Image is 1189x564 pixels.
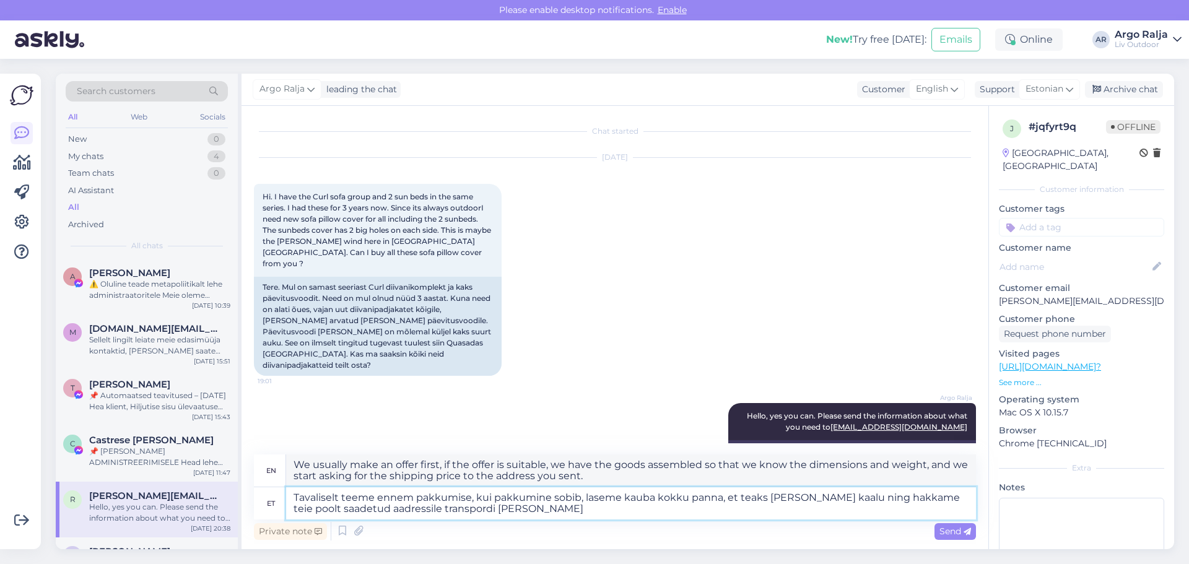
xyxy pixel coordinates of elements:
[258,376,304,386] span: 19:01
[999,377,1164,388] p: See more ...
[999,347,1164,360] p: Visited pages
[89,379,170,390] span: Tống Nguyệt
[1115,30,1168,40] div: Argo Ralja
[1085,81,1163,98] div: Archive chat
[999,295,1164,308] p: [PERSON_NAME][EMAIL_ADDRESS][DOMAIN_NAME]
[931,28,980,51] button: Emails
[68,219,104,231] div: Archived
[926,393,972,402] span: Argo Ralja
[999,462,1164,474] div: Extra
[857,83,905,96] div: Customer
[1000,260,1150,274] input: Add name
[70,439,76,448] span: C
[999,202,1164,215] p: Customer tags
[68,184,114,197] div: AI Assistant
[267,493,275,514] div: et
[89,446,230,468] div: 📌 [PERSON_NAME] ADMINISTREERIMISELE Head lehe administraatorid Regulaarse ülevaatuse ja hindamise...
[131,240,163,251] span: All chats
[69,328,76,337] span: m
[999,437,1164,450] p: Chrome [TECHNICAL_ID]
[999,241,1164,254] p: Customer name
[70,495,76,504] span: r
[286,454,976,487] textarea: We usually make an offer first, if the offer is suitable, we have the goods assembled so that we ...
[192,412,230,422] div: [DATE] 15:43
[68,167,114,180] div: Team chats
[939,526,971,537] span: Send
[1003,147,1139,173] div: [GEOGRAPHIC_DATA], [GEOGRAPHIC_DATA]
[999,424,1164,437] p: Browser
[68,201,79,214] div: All
[826,32,926,47] div: Try free [DATE]:
[826,33,853,45] b: New!
[194,357,230,366] div: [DATE] 15:51
[89,334,230,357] div: Sellelt lingilt leiate meie edasimüüja kontaktid, [PERSON_NAME] saate täpsemalt küsida kohaletoim...
[71,383,75,393] span: T
[198,109,228,125] div: Socials
[1026,82,1063,96] span: Estonian
[1115,30,1182,50] a: Argo RaljaLiv Outdoor
[259,82,305,96] span: Argo Ralja
[254,523,327,540] div: Private note
[193,468,230,477] div: [DATE] 11:47
[70,272,76,281] span: A
[1092,31,1110,48] div: AR
[68,133,87,145] div: New
[89,501,230,524] div: Hello, yes you can. Please send the information about what you need to [EMAIL_ADDRESS][DOMAIN_NAME]
[66,109,80,125] div: All
[192,301,230,310] div: [DATE] 10:39
[89,490,218,501] span: robert@procom.no
[1115,40,1168,50] div: Liv Outdoor
[254,126,976,137] div: Chat started
[207,167,225,180] div: 0
[654,4,690,15] span: Enable
[89,279,230,301] div: ⚠️ Oluline teade metapoliitikalt lehe administraatoritele Meie oleme metapoliitika tugimeeskond. ...
[254,277,502,376] div: Tere. Mul on samast seeriast Curl diivanikomplekt ja kaks päevitusvoodit. Need on mul olnud nüüd ...
[1029,119,1106,134] div: # jqfyrt9q
[89,546,170,557] span: Altaha Hamid
[263,192,493,268] span: Hi. I have the Curl sofa group and 2 sun beds in the same series. I had these for 3 years now. Si...
[1010,124,1014,133] span: j
[77,85,155,98] span: Search customers
[728,440,976,472] div: Hello, yes you can. Please send the information about what you need to
[916,82,948,96] span: English
[68,150,103,163] div: My chats
[999,361,1101,372] a: [URL][DOMAIN_NAME]?
[266,460,276,481] div: en
[89,267,170,279] span: Amos Adokoh
[321,83,397,96] div: leading the chat
[830,422,967,432] a: [EMAIL_ADDRESS][DOMAIN_NAME]
[10,84,33,107] img: Askly Logo
[999,481,1164,494] p: Notes
[999,406,1164,419] p: Mac OS X 10.15.7
[747,411,969,432] span: Hello, yes you can. Please send the information about what you need to
[995,28,1063,51] div: Online
[999,313,1164,326] p: Customer phone
[89,435,214,446] span: Castrese Ippolito
[191,524,230,533] div: [DATE] 20:38
[999,393,1164,406] p: Operating system
[975,83,1015,96] div: Support
[207,150,225,163] div: 4
[1106,120,1161,134] span: Offline
[999,326,1111,342] div: Request phone number
[128,109,150,125] div: Web
[999,282,1164,295] p: Customer email
[254,152,976,163] div: [DATE]
[89,390,230,412] div: 📌 Automaatsed teavitused – [DATE] Hea klient, Hiljutise sisu ülevaatuse käigus märkasime teie leh...
[286,487,976,519] textarea: Tavaliselt teeme ennem pakkumise, kui pakkumine sobib, laseme kauba kokku panna, et teaks [PERSON...
[89,323,218,334] span: mindaugas.ac@gmail.com
[999,218,1164,236] input: Add a tag
[207,133,225,145] div: 0
[999,184,1164,195] div: Customer information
